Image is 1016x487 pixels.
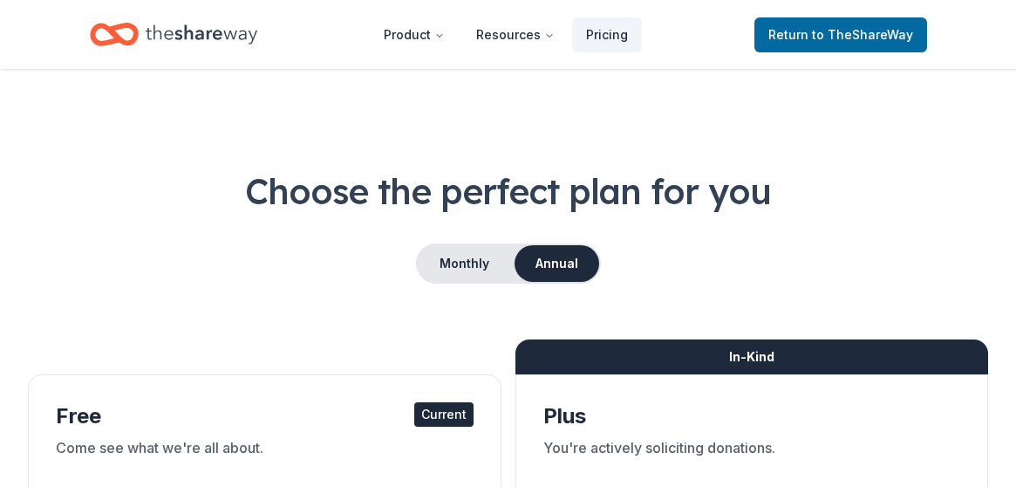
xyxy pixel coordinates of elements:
a: Returnto TheShareWay [754,17,927,52]
a: Pricing [572,17,642,52]
nav: Main [370,14,642,55]
div: Come see what we're all about. [56,437,474,486]
div: You're actively soliciting donations. [543,437,961,486]
button: Annual [515,245,599,282]
span: Return [768,24,913,45]
button: Resources [462,17,569,52]
div: Free [56,402,474,430]
div: Current [414,402,474,427]
div: In-Kind [515,340,989,374]
span: to TheShareWay [812,27,913,42]
button: Monthly [418,245,511,282]
button: Product [370,17,459,52]
a: Home [90,14,257,55]
h1: Choose the perfect plan for you [28,167,988,216]
div: Plus [543,402,961,430]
